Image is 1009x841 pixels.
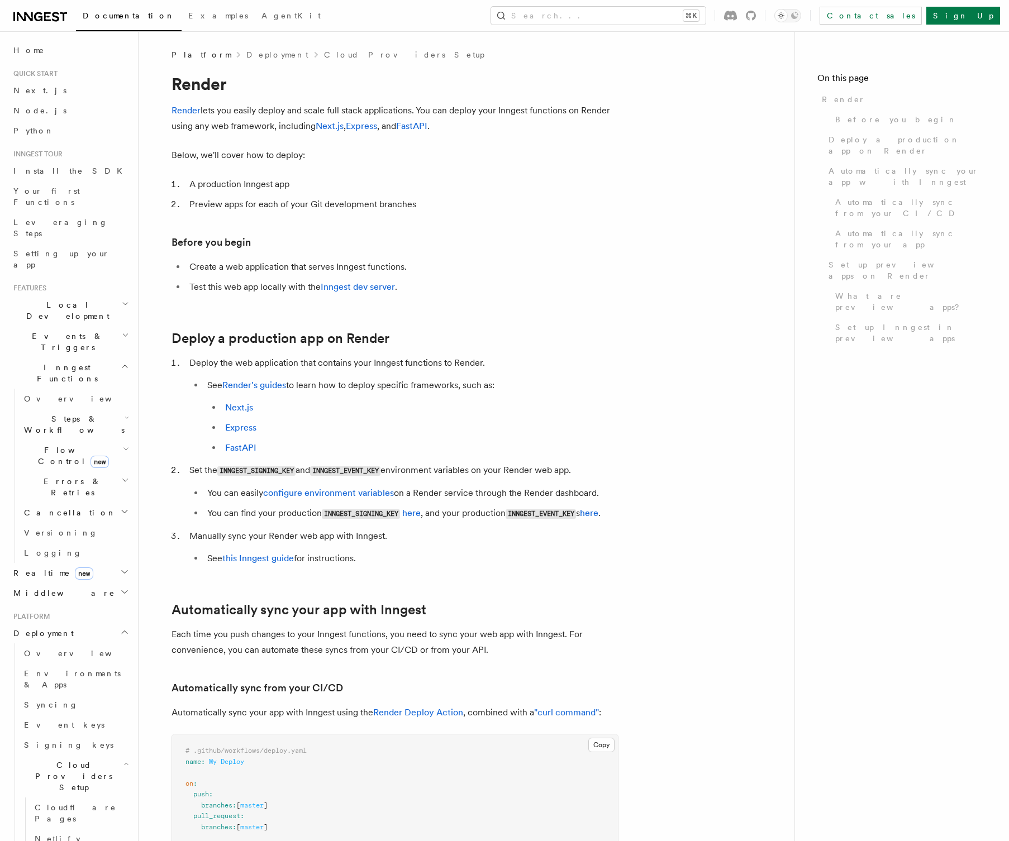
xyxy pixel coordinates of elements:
[20,445,123,467] span: Flow Control
[222,553,294,563] a: this Inngest guide
[209,758,244,766] span: My Deploy
[9,121,131,141] a: Python
[322,509,400,519] code: INNGEST_SIGNING_KEY
[9,212,131,243] a: Leveraging Steps
[9,389,131,563] div: Inngest Functions
[172,147,618,163] p: Below, we'll cover how to deploy:
[9,284,46,293] span: Features
[373,707,463,718] a: Render Deploy Action
[172,103,618,134] p: lets you easily deploy and scale full stack applications. You can deploy your Inngest functions o...
[172,602,426,618] a: Automatically sync your app with Inngest
[20,543,131,563] a: Logging
[261,11,321,20] span: AgentKit
[186,279,618,295] li: Test this web app locally with the .
[20,755,131,797] button: Cloud Providers Setup
[76,3,182,31] a: Documentation
[24,720,104,729] span: Event keys
[829,259,987,281] span: Set up preview apps on Render
[346,121,377,131] a: Express
[24,700,78,709] span: Syncing
[9,243,131,275] a: Setting up your app
[20,476,121,498] span: Errors & Retries
[172,74,618,94] h1: Render
[30,797,131,829] a: Cloudflare Pages
[20,413,125,436] span: Steps & Workflows
[9,331,122,353] span: Events & Triggers
[240,812,244,820] span: :
[186,259,618,275] li: Create a web application that serves Inngest functions.
[225,442,256,453] a: FastAPI
[172,105,201,116] a: Render
[75,567,93,580] span: new
[829,134,987,156] span: Deploy a production app on Render
[24,548,82,557] span: Logging
[9,161,131,181] a: Install the SDK
[201,758,205,766] span: :
[172,627,618,658] p: Each time you push changes to your Inngest functions, you need to sync your web app with Inngest....
[396,121,427,131] a: FastAPI
[222,380,286,390] a: Render's guides
[9,101,131,121] a: Node.js
[264,801,268,809] span: ]
[193,812,240,820] span: pull_request
[185,758,201,766] span: name
[193,780,197,787] span: :
[9,326,131,357] button: Events & Triggers
[20,735,131,755] a: Signing keys
[20,523,131,543] a: Versioning
[188,11,248,20] span: Examples
[225,402,253,413] a: Next.js
[83,11,175,20] span: Documentation
[13,166,129,175] span: Install the SDK
[9,40,131,60] a: Home
[172,680,343,696] a: Automatically sync from your CI/CD
[236,801,240,809] span: [
[91,456,109,468] span: new
[186,355,618,456] li: Deploy the web application that contains your Inngest functions to Render.
[9,181,131,212] a: Your first Functions
[835,114,957,125] span: Before you begin
[9,587,115,599] span: Middleware
[829,165,987,188] span: Automatically sync your app with Inngest
[20,759,123,793] span: Cloud Providers Setup
[20,663,131,695] a: Environments & Apps
[24,528,98,537] span: Versioning
[20,389,131,409] a: Overview
[9,295,131,326] button: Local Development
[185,780,193,787] span: on
[24,649,139,658] span: Overview
[204,485,618,501] li: You can easily on a Render service through the Render dashboard.
[9,150,63,159] span: Inngest tour
[822,94,865,105] span: Render
[232,801,236,809] span: :
[534,707,599,718] a: "curl command"
[402,508,421,518] a: here
[683,10,699,21] kbd: ⌘K
[588,738,615,752] button: Copy
[13,218,108,238] span: Leveraging Steps
[201,801,232,809] span: branches
[13,45,45,56] span: Home
[240,801,264,809] span: master
[491,7,706,25] button: Search...⌘K
[24,394,139,403] span: Overview
[824,130,987,161] a: Deploy a production app on Render
[824,161,987,192] a: Automatically sync your app with Inngest
[9,623,131,643] button: Deployment
[193,790,209,798] span: push
[9,362,121,384] span: Inngest Functions
[835,322,987,344] span: Set up Inngest in preview apps
[20,440,131,471] button: Flow Controlnew
[310,466,380,476] code: INNGEST_EVENT_KEY
[831,192,987,223] a: Automatically sync from your CI/CD
[321,281,395,292] a: Inngest dev server
[324,49,484,60] a: Cloud Providers Setup
[20,695,131,715] a: Syncing
[20,471,131,503] button: Errors & Retries
[35,803,116,823] span: Cloudflare Pages
[13,126,54,135] span: Python
[186,197,618,212] li: Preview apps for each of your Git development branches
[9,563,131,583] button: Realtimenew
[186,176,618,192] li: A production Inngest app
[172,331,389,346] a: Deploy a production app on Render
